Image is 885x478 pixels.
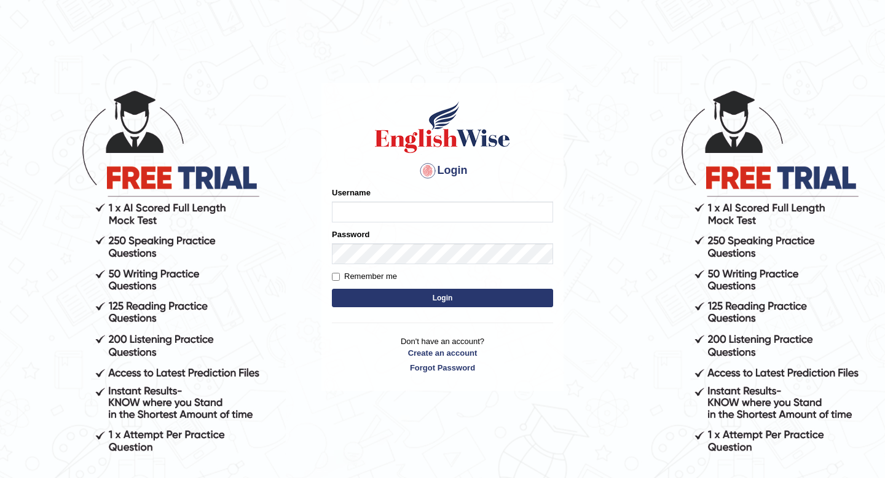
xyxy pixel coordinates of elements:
input: Remember me [332,273,340,281]
label: Username [332,187,371,198]
button: Login [332,289,553,307]
p: Don't have an account? [332,335,553,374]
a: Create an account [332,347,553,359]
img: Logo of English Wise sign in for intelligent practice with AI [372,100,513,155]
h4: Login [332,161,553,181]
label: Password [332,229,369,240]
label: Remember me [332,270,397,283]
a: Forgot Password [332,362,553,374]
